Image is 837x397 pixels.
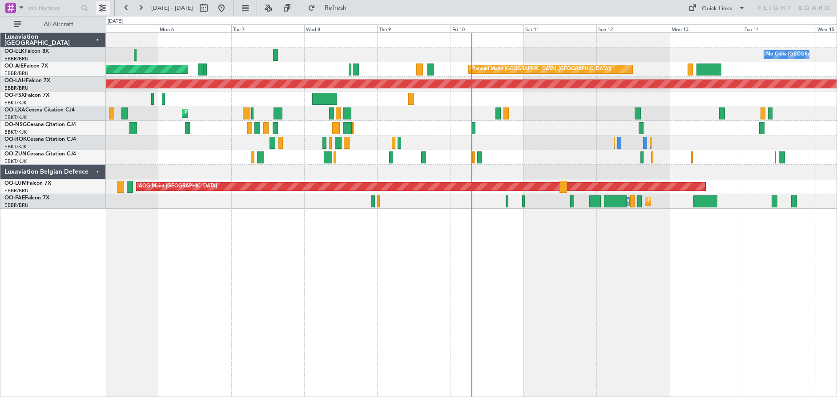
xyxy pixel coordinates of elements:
[151,4,193,12] span: [DATE] - [DATE]
[4,49,24,54] span: OO-ELK
[4,129,27,135] a: EBKT/KJK
[4,137,76,142] a: OO-ROKCessna Citation CJ4
[4,49,49,54] a: OO-ELKFalcon 8X
[4,107,25,113] span: OO-LXA
[743,24,816,32] div: Tue 14
[4,64,48,69] a: OO-AIEFalcon 7X
[4,202,28,209] a: EBBR/BRU
[27,1,78,15] input: Trip Number
[4,85,28,91] a: EBBR/BRU
[4,151,27,157] span: OO-ZUN
[451,24,523,32] div: Fri 10
[4,122,27,127] span: OO-NSG
[471,63,611,76] div: Planned Maint [GEOGRAPHIC_DATA] ([GEOGRAPHIC_DATA])
[4,64,24,69] span: OO-AIE
[10,17,97,32] button: All Aircraft
[4,143,27,150] a: EBKT/KJK
[4,122,76,127] a: OO-NSGCessna Citation CJ4
[4,93,49,98] a: OO-FSXFalcon 7X
[4,195,25,201] span: OO-FAE
[4,107,75,113] a: OO-LXACessna Citation CJ4
[4,181,51,186] a: OO-LUMFalcon 7X
[523,24,596,32] div: Sat 11
[317,5,354,11] span: Refresh
[4,137,27,142] span: OO-ROK
[4,195,49,201] a: OO-FAEFalcon 7X
[304,1,357,15] button: Refresh
[4,56,28,62] a: EBBR/BRU
[85,24,158,32] div: Sun 5
[4,187,28,194] a: EBBR/BRU
[23,21,94,28] span: All Aircraft
[4,181,27,186] span: OO-LUM
[185,107,288,120] div: Planned Maint Kortrijk-[GEOGRAPHIC_DATA]
[648,195,725,208] div: Planned Maint Melsbroek Air Base
[4,78,26,83] span: OO-LAH
[4,99,27,106] a: EBKT/KJK
[670,24,743,32] div: Mon 13
[4,93,25,98] span: OO-FSX
[4,114,27,121] a: EBKT/KJK
[4,151,76,157] a: OO-ZUNCessna Citation CJ4
[304,24,377,32] div: Wed 8
[377,24,450,32] div: Thu 9
[4,158,27,165] a: EBKT/KJK
[139,180,217,193] div: AOG Maint [GEOGRAPHIC_DATA]
[4,78,50,83] a: OO-LAHFalcon 7X
[4,70,28,77] a: EBBR/BRU
[158,24,231,32] div: Mon 6
[231,24,304,32] div: Tue 7
[596,24,669,32] div: Sun 12
[702,4,732,13] div: Quick Links
[684,1,750,15] button: Quick Links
